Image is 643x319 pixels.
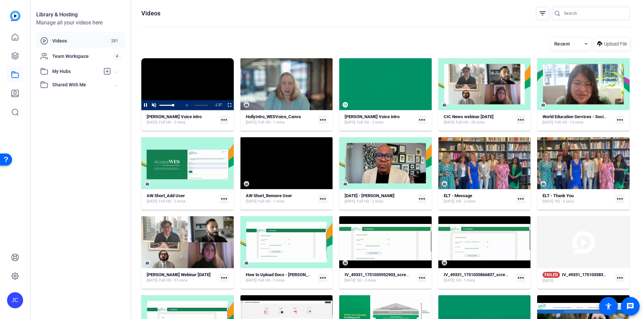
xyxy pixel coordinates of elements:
span: My Hubs [52,68,100,75]
mat-icon: filter_list [539,9,547,17]
mat-icon: more_horiz [220,194,228,203]
strong: [DATE] - [PERSON_NAME] [345,193,395,198]
strong: [PERSON_NAME] Webinar [DATE] [147,272,211,277]
span: Full HD - 57 mins [159,278,188,283]
mat-icon: accessibility [604,302,613,310]
span: Full HD - 25 mins [456,120,485,125]
a: FAILEDIV_49331_1751035832306_screen[DATE] [543,272,613,284]
span: Full HD - 2 mins [357,120,383,125]
mat-icon: more_horiz [318,194,327,203]
span: Shared With Me [52,81,115,88]
span: [DATE] [345,278,355,283]
div: Volume Level [159,105,173,106]
span: [DATE] [147,120,157,125]
mat-icon: more_horiz [318,115,327,124]
span: - [214,103,215,107]
span: Full HD - 2 mins [357,199,383,204]
strong: IV_49331_1751035952903_screen [345,272,411,277]
span: [DATE] [147,199,157,204]
h1: Videos [141,9,160,17]
span: Full HD - 1 mins [258,199,285,204]
mat-icon: message [626,302,634,310]
span: [DATE] [543,120,553,125]
button: Upload File [594,38,630,50]
span: [DATE] [345,199,355,204]
strong: ELT - Thank You [543,193,574,198]
mat-icon: more_horiz [418,115,426,124]
span: [DATE] [246,120,257,125]
mat-icon: more_horiz [516,194,525,203]
strong: AW Short_Remove User [246,193,292,198]
a: ELT - Thank You[DATE]HD - 5 secs [543,193,613,204]
span: Full HD - 13 mins [555,120,583,125]
span: [DATE] [444,199,454,204]
strong: ELT - Message [444,193,472,198]
span: Team Workspace [52,53,113,60]
strong: CIC News webinar [DATE] [444,114,494,119]
strong: AW Short_Add User [147,193,185,198]
span: [DATE] [444,278,454,283]
span: FAILED [543,272,560,278]
strong: IV_49331_1751035866837_screen [444,272,510,277]
button: Fullscreen [225,100,234,110]
strong: [PERSON_NAME] Voice intro [147,114,202,119]
mat-icon: more_horiz [516,273,525,282]
mat-icon: more_horiz [616,273,624,282]
a: AW Short_Remove User[DATE]Full HD - 1 mins [246,193,316,204]
div: Manage all your videos here [36,19,125,27]
div: JC [7,292,23,308]
mat-icon: more_horiz [418,194,426,203]
span: [DATE] [246,278,257,283]
span: 4 [113,53,121,60]
a: AW Short_Add User[DATE]Full HD - 2 mins [147,193,217,204]
mat-icon: more_horiz [616,194,624,203]
div: Video Player [141,58,234,110]
span: Upload File [604,41,627,48]
span: [DATE] [147,278,157,283]
button: Unmute [150,100,158,110]
span: Full HD - 2 mins [159,199,186,204]
mat-icon: more_horiz [516,115,525,124]
span: SD - 1 mins [456,278,475,283]
span: Full HD - 1 mins [258,120,285,125]
mat-icon: more_horiz [220,115,228,124]
mat-icon: more_horiz [318,273,327,282]
a: How to Upload Docs - [PERSON_NAME]'s Sample - FR[DATE]Full HD - 3 mins [246,272,316,283]
a: World Education Services - Social Impact Simple (50063)[DATE]Full HD - 13 mins [543,114,613,125]
span: 1:37 [215,103,222,107]
a: [PERSON_NAME] Voice intro[DATE]Full HD - 2 mins [345,114,415,125]
mat-expansion-panel-header: Shared With Me [36,78,125,91]
span: HD - 5 secs [555,199,574,204]
a: IV_49331_1751035866837_screen[DATE]SD - 1 mins [444,272,514,283]
strong: [PERSON_NAME] Voice intro [345,114,400,119]
span: 281 [108,37,121,45]
a: IV_49331_1751035952903_screen[DATE]SD - 3 mins [345,272,415,283]
span: [DATE] [543,278,553,284]
strong: How to Upload Docs - [PERSON_NAME]'s Sample - FR [246,272,348,277]
input: Search [564,9,624,17]
span: HD - 2 mins [456,199,476,204]
span: Full HD - 2 mins [159,120,186,125]
strong: HollyIntro_WESVoice_Canva [246,114,301,119]
a: [PERSON_NAME] Webinar [DATE][DATE]Full HD - 57 mins [147,272,217,283]
a: [DATE] - [PERSON_NAME][DATE]Full HD - 2 mins [345,193,415,204]
mat-icon: more_horiz [418,273,426,282]
mat-expansion-panel-header: My Hubs [36,65,125,78]
span: Full HD - 3 mins [258,278,285,283]
span: SD - 3 mins [357,278,376,283]
a: CIC News webinar [DATE][DATE]Full HD - 25 mins [444,114,514,125]
span: [DATE] [543,199,553,204]
span: [DATE] [345,120,355,125]
div: Library & Hosting [36,11,125,19]
span: [DATE] [444,120,454,125]
span: [DATE] [246,199,257,204]
div: Progress Bar [187,105,208,106]
a: [PERSON_NAME] Voice intro[DATE]Full HD - 2 mins [147,114,217,125]
img: blue-gradient.svg [10,11,20,21]
span: Recent [554,41,570,47]
mat-icon: more_horiz [220,273,228,282]
span: Videos [52,37,108,44]
strong: IV_49331_1751035832306_screen [562,272,628,277]
button: Pause [141,100,150,110]
a: ELT - Message[DATE]HD - 2 mins [444,193,514,204]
